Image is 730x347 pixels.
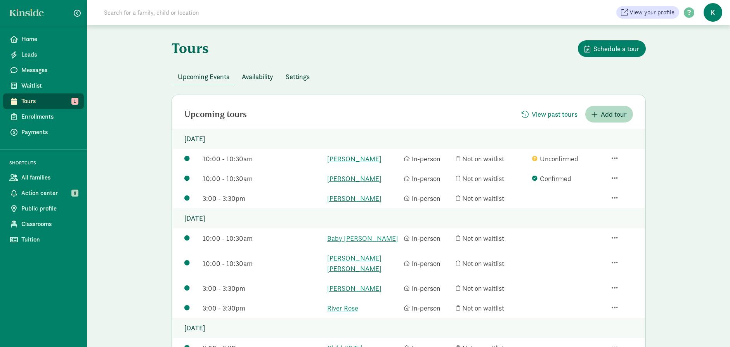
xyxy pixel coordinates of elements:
div: In-person [404,173,452,184]
div: 3:00 - 3:30pm [203,193,323,204]
h2: Upcoming tours [184,110,247,119]
span: K [704,3,722,22]
a: River Rose [327,303,400,313]
a: [PERSON_NAME] [327,154,400,164]
span: Schedule a tour [593,43,640,54]
a: Payments [3,124,84,140]
a: Tuition [3,232,84,247]
span: Upcoming Events [178,71,229,82]
div: Not on waitlist [456,258,529,269]
div: Not on waitlist [456,233,529,243]
div: 10:00 - 10:30am [203,258,323,269]
button: View past tours [515,106,584,123]
span: Availability [242,71,273,82]
p: [DATE] [172,129,645,149]
button: Add tour [585,106,633,123]
a: Messages [3,62,84,78]
div: 10:00 - 10:30am [203,173,323,184]
div: Not on waitlist [456,173,529,184]
span: View your profile [629,8,675,17]
div: 10:00 - 10:30am [203,233,323,243]
a: Enrollments [3,109,84,124]
span: Add tour [601,109,627,119]
div: In-person [404,283,452,293]
div: Confirmed [532,173,605,184]
span: Leads [21,50,78,59]
div: Not on waitlist [456,193,529,204]
div: In-person [404,233,452,243]
span: Settings [286,71,310,82]
input: Search for a family, child or location [99,5,317,20]
button: Upcoming Events [172,68,236,85]
span: Tours [21,97,78,106]
span: Tuition [21,235,78,244]
span: Payments [21,128,78,137]
span: Waitlist [21,81,78,90]
a: [PERSON_NAME] [327,283,400,293]
a: [PERSON_NAME] [327,173,400,184]
span: Home [21,35,78,44]
div: 10:00 - 10:30am [203,154,323,164]
div: Unconfirmed [532,154,605,164]
span: Enrollments [21,112,78,121]
div: Not on waitlist [456,303,529,313]
div: In-person [404,154,452,164]
a: All families [3,170,84,185]
span: Classrooms [21,219,78,229]
span: All families [21,173,78,182]
div: In-person [404,303,452,313]
a: View past tours [515,110,584,119]
a: Tours 1 [3,93,84,109]
p: [DATE] [172,318,645,338]
div: 3:00 - 3:30pm [203,303,323,313]
div: In-person [404,258,452,269]
a: View your profile [616,6,679,19]
span: View past tours [532,109,577,119]
a: Action center 8 [3,185,84,201]
span: 1 [71,98,78,105]
button: Settings [279,68,316,85]
iframe: Chat Widget [691,310,730,347]
div: Not on waitlist [456,283,529,293]
button: Availability [236,68,279,85]
p: [DATE] [172,208,645,228]
a: [PERSON_NAME] [327,193,400,204]
button: Schedule a tour [578,40,646,57]
a: Waitlist [3,78,84,93]
span: Messages [21,66,78,75]
div: Not on waitlist [456,154,529,164]
a: Leads [3,47,84,62]
a: [PERSON_NAME] [PERSON_NAME] [327,253,400,274]
a: Classrooms [3,216,84,232]
div: 3:00 - 3:30pm [203,283,323,293]
div: In-person [404,193,452,204]
span: Public profile [21,204,78,213]
a: Baby [PERSON_NAME] [327,233,400,243]
span: 8 [71,190,78,197]
h1: Tours [172,40,209,56]
a: Public profile [3,201,84,216]
a: Home [3,31,84,47]
span: Action center [21,188,78,198]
